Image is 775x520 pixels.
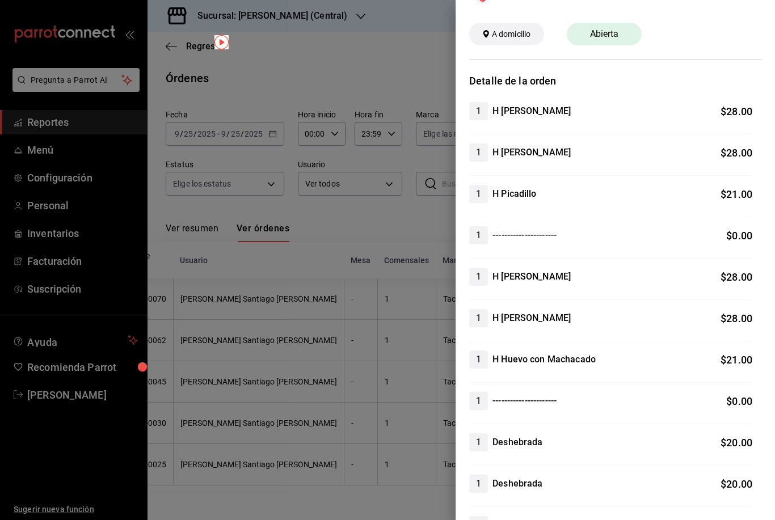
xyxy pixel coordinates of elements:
[726,230,752,242] span: $ 0.00
[721,105,752,117] span: $ 28.00
[721,271,752,283] span: $ 28.00
[469,311,488,325] span: 1
[492,146,571,159] h4: H [PERSON_NAME]
[469,436,488,449] span: 1
[492,229,557,242] h4: ----------------------
[487,28,535,40] span: A domicilio
[721,147,752,159] span: $ 28.00
[469,146,488,159] span: 1
[721,312,752,324] span: $ 28.00
[492,104,571,118] h4: H [PERSON_NAME]
[469,229,488,242] span: 1
[721,354,752,366] span: $ 21.00
[492,353,596,366] h4: H Huevo con Machacado
[726,395,752,407] span: $ 0.00
[492,477,542,491] h4: Deshebrada
[469,187,488,201] span: 1
[721,437,752,449] span: $ 20.00
[469,353,488,366] span: 1
[492,311,571,325] h4: H [PERSON_NAME]
[469,394,488,408] span: 1
[492,436,542,449] h4: Deshebrada
[721,188,752,200] span: $ 21.00
[583,27,626,41] span: Abierta
[492,394,557,408] h4: ----------------------
[469,270,488,284] span: 1
[469,477,488,491] span: 1
[469,104,488,118] span: 1
[492,187,536,201] h4: H Picadillo
[469,73,761,88] h3: Detalle de la orden
[214,35,229,49] img: Tooltip marker
[721,478,752,490] span: $ 20.00
[492,270,571,284] h4: H [PERSON_NAME]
